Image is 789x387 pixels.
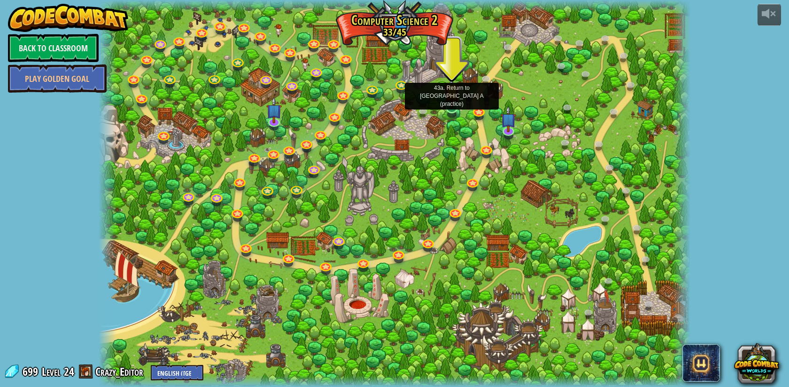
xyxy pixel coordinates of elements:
[758,4,781,26] button: Adjust volume
[8,64,107,93] a: Play Golden Goal
[8,34,99,62] a: Back to Classroom
[501,106,516,132] img: level-banner-unstarted-subscriber.png
[444,73,460,109] img: level-banner-started.png
[95,364,146,379] a: Crazy_Editor
[23,364,41,379] span: 699
[266,97,282,124] img: level-banner-unstarted-subscriber.png
[64,364,74,379] span: 24
[8,4,128,32] img: CodeCombat - Learn how to code by playing a game
[42,364,61,379] span: Level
